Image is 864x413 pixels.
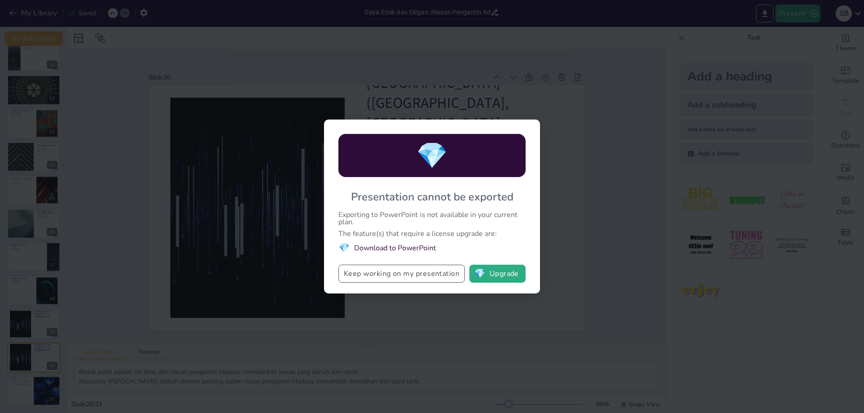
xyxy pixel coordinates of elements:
[351,190,513,204] div: Presentation cannot be exported
[338,265,465,283] button: Keep working on my presentation
[416,138,448,173] span: diamond
[474,269,486,278] span: diamond
[338,242,350,254] span: diamond
[338,230,526,237] div: The feature(s) that require a license upgrade are:
[338,211,526,226] div: Exporting to PowerPoint is not available in your current plan.
[469,265,526,283] button: diamondUpgrade
[338,242,526,254] li: Download to PowerPoint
